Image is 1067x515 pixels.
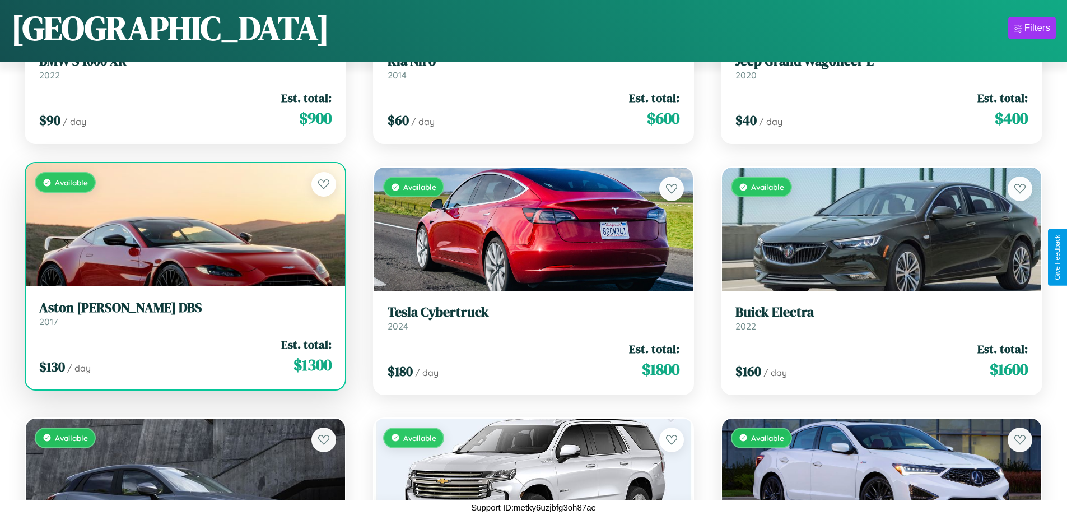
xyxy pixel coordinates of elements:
[293,354,332,376] span: $ 1300
[735,69,757,81] span: 2020
[55,433,88,443] span: Available
[39,358,65,376] span: $ 130
[751,182,784,192] span: Available
[735,304,1028,332] a: Buick Electra2022
[647,107,679,129] span: $ 600
[39,111,60,129] span: $ 90
[63,116,86,127] span: / day
[388,69,407,81] span: 2014
[11,5,329,51] h1: [GEOGRAPHIC_DATA]
[299,107,332,129] span: $ 900
[1008,17,1056,39] button: Filters
[388,111,409,129] span: $ 60
[990,358,1028,381] span: $ 1600
[735,362,761,381] span: $ 160
[403,182,436,192] span: Available
[471,500,596,515] p: Support ID: metky6uzjbfg3oh87ae
[39,69,60,81] span: 2022
[403,433,436,443] span: Available
[388,304,680,332] a: Tesla Cybertruck2024
[67,363,91,374] span: / day
[388,53,680,81] a: Kia Niro2014
[39,53,332,81] a: BMW S 1000 XR2022
[629,341,679,357] span: Est. total:
[735,111,757,129] span: $ 40
[281,90,332,106] span: Est. total:
[642,358,679,381] span: $ 1800
[388,321,408,332] span: 2024
[1054,235,1061,280] div: Give Feedback
[39,316,58,327] span: 2017
[759,116,782,127] span: / day
[388,362,413,381] span: $ 180
[1024,22,1050,34] div: Filters
[55,178,88,187] span: Available
[411,116,435,127] span: / day
[735,321,756,332] span: 2022
[415,367,439,378] span: / day
[735,304,1028,321] h3: Buick Electra
[281,336,332,352] span: Est. total:
[735,53,1028,81] a: Jeep Grand Wagoneer L2020
[977,90,1028,106] span: Est. total:
[763,367,787,378] span: / day
[995,107,1028,129] span: $ 400
[39,300,332,327] a: Aston [PERSON_NAME] DBS2017
[629,90,679,106] span: Est. total:
[388,304,680,321] h3: Tesla Cybertruck
[751,433,784,443] span: Available
[39,300,332,316] h3: Aston [PERSON_NAME] DBS
[977,341,1028,357] span: Est. total:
